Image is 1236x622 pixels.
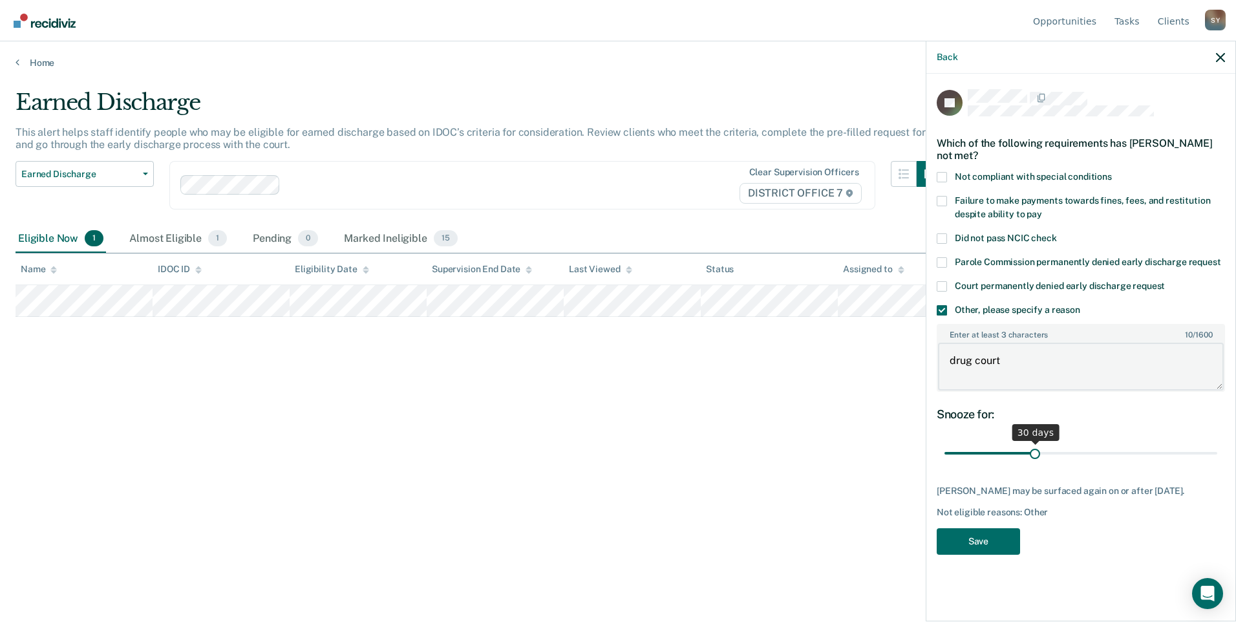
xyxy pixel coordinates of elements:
div: Pending [250,225,321,253]
span: Other, please specify a reason [955,305,1080,315]
span: Did not pass NCIC check [955,233,1057,243]
div: Almost Eligible [127,225,229,253]
div: S Y [1205,10,1226,30]
button: Profile dropdown button [1205,10,1226,30]
div: Supervision End Date [432,264,532,275]
div: IDOC ID [158,264,202,275]
div: Earned Discharge [16,89,943,126]
span: DISTRICT OFFICE 7 [740,183,862,204]
label: Enter at least 3 characters [938,325,1224,339]
div: Eligible Now [16,225,106,253]
textarea: drug court [938,343,1224,391]
div: Open Intercom Messenger [1192,578,1223,609]
div: Marked Ineligible [341,225,460,253]
div: Not eligible reasons: Other [937,507,1225,518]
span: / 1600 [1185,330,1212,339]
div: Clear supervision officers [749,167,859,178]
button: Save [937,528,1020,555]
span: Parole Commission permanently denied early discharge request [955,257,1221,267]
span: Failure to make payments towards fines, fees, and restitution despite ability to pay [955,195,1210,219]
span: Court permanently denied early discharge request [955,281,1165,291]
div: Which of the following requirements has [PERSON_NAME] not met? [937,127,1225,172]
span: Earned Discharge [21,169,138,180]
img: Recidiviz [14,14,76,28]
span: 1 [208,230,227,247]
div: Snooze for: [937,407,1225,422]
span: 0 [298,230,318,247]
div: Name [21,264,57,275]
span: Not compliant with special conditions [955,171,1112,182]
div: [PERSON_NAME] may be surfaced again on or after [DATE]. [937,486,1225,497]
span: 10 [1185,330,1193,339]
div: Status [706,264,734,275]
div: Assigned to [843,264,904,275]
div: Eligibility Date [295,264,369,275]
p: This alert helps staff identify people who may be eligible for earned discharge based on IDOC’s c... [16,126,937,151]
button: Back [937,52,957,63]
span: 15 [434,230,458,247]
div: 30 days [1012,424,1060,441]
a: Home [16,57,1220,69]
div: Last Viewed [569,264,632,275]
span: 1 [85,230,103,247]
